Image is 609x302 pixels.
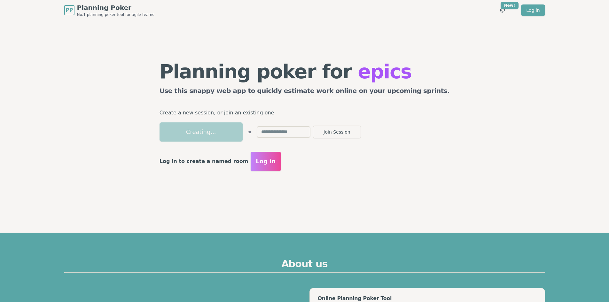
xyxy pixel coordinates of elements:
[501,2,519,9] div: New!
[317,296,537,301] div: Online Planning Poker Tool
[77,12,154,17] span: No.1 planning poker tool for agile teams
[160,86,450,98] h2: Use this snappy web app to quickly estimate work online on your upcoming sprints.
[358,60,411,83] span: epics
[160,157,248,166] p: Log in to create a named room
[251,152,281,171] button: Log in
[248,129,252,135] span: or
[313,126,361,138] button: Join Session
[66,6,73,14] span: PP
[160,108,450,117] p: Create a new session, or join an existing one
[160,62,450,81] h1: Planning poker for
[64,3,154,17] a: PPPlanning PokerNo.1 planning poker tool for agile teams
[77,3,154,12] span: Planning Poker
[497,4,508,16] button: New!
[64,258,545,273] h2: About us
[521,4,545,16] a: Log in
[256,157,276,166] span: Log in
